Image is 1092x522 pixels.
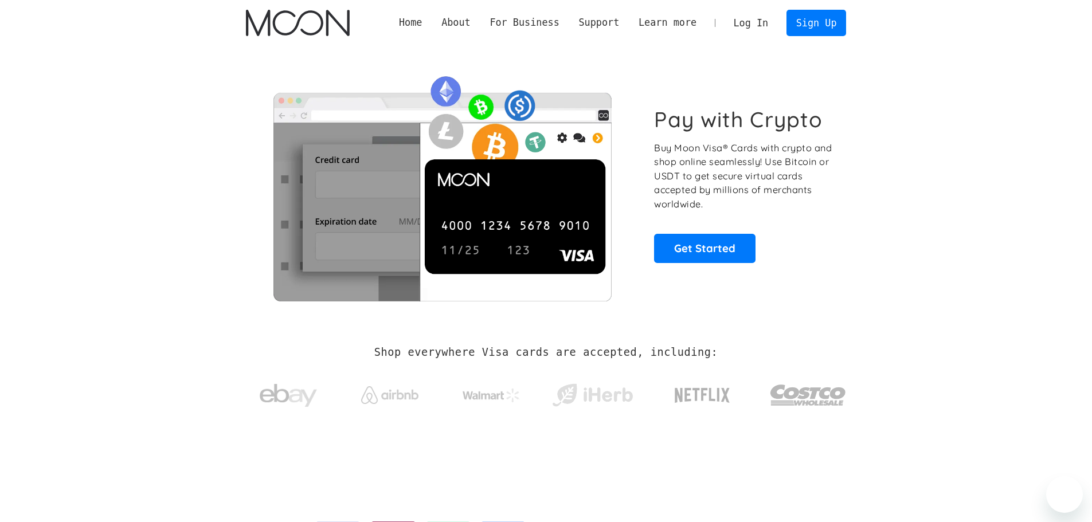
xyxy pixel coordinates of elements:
img: Airbnb [361,386,418,404]
a: Netflix [651,370,754,415]
a: Airbnb [347,375,432,410]
img: Moon Cards let you spend your crypto anywhere Visa is accepted. [246,68,639,301]
img: Netflix [674,381,731,410]
div: For Business [480,15,569,30]
a: ebay [246,366,331,419]
img: iHerb [550,380,635,410]
img: ebay [260,378,317,414]
a: Costco [770,362,847,422]
div: Support [569,15,629,30]
h2: Shop everywhere Visa cards are accepted, including: [374,346,718,359]
p: Buy Moon Visa® Cards with crypto and shop online seamlessly! Use Bitcoin or USDT to get secure vi... [654,141,833,211]
a: Get Started [654,234,756,262]
div: Learn more [639,15,696,30]
a: home [246,10,350,36]
a: iHerb [550,369,635,416]
img: Walmart [463,388,520,402]
div: About [441,15,471,30]
img: Costco [770,374,847,417]
a: Sign Up [786,10,846,36]
div: Learn more [629,15,706,30]
div: About [432,15,480,30]
a: Log In [724,10,778,36]
div: For Business [490,15,559,30]
img: Moon Logo [246,10,350,36]
h1: Pay with Crypto [654,107,823,132]
iframe: Кнопка запуска окна обмена сообщениями [1046,476,1083,513]
div: Support [578,15,619,30]
a: Home [389,15,432,30]
a: Walmart [448,377,534,408]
